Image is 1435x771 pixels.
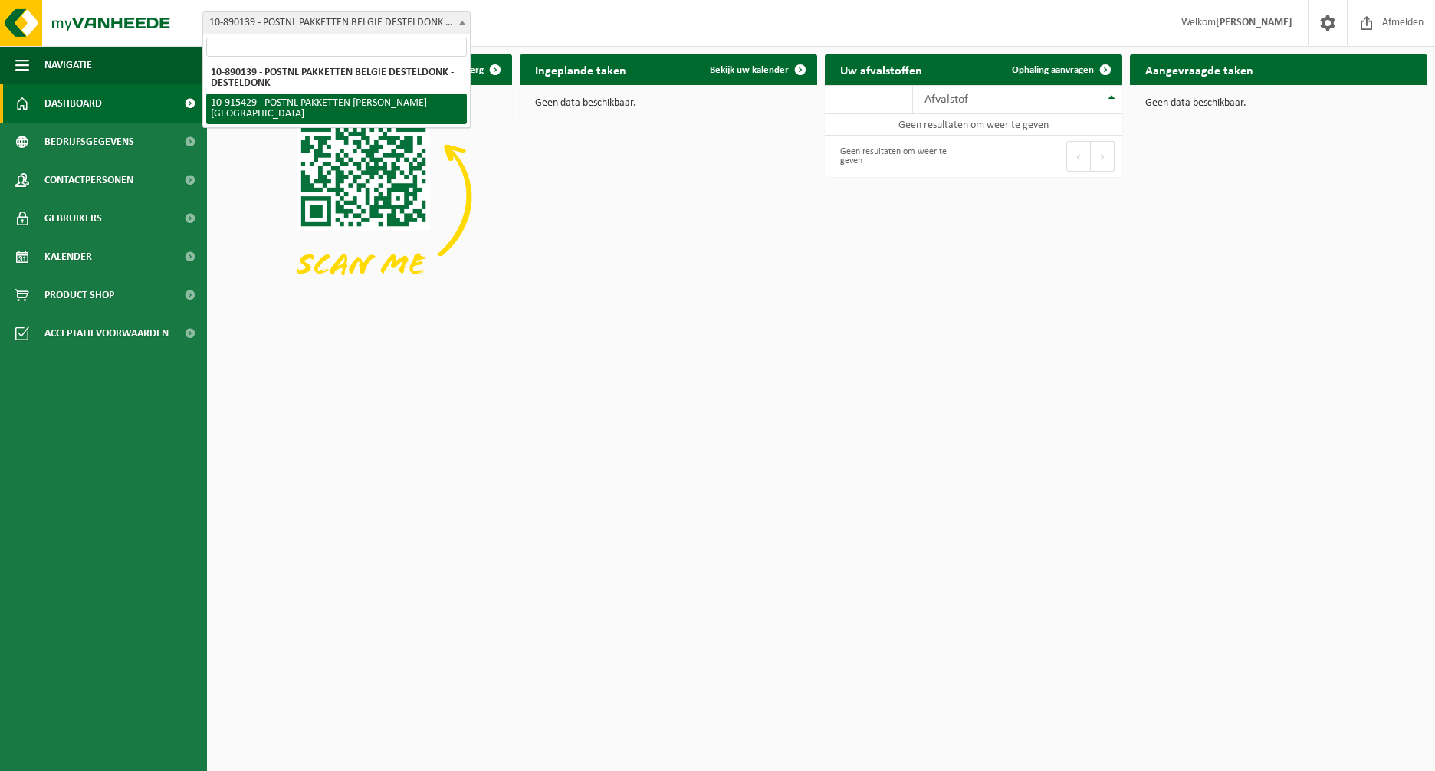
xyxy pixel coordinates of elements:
[1066,141,1091,172] button: Previous
[520,54,642,84] h2: Ingeplande taken
[44,84,102,123] span: Dashboard
[698,54,816,85] a: Bekijk uw kalender
[44,276,114,314] span: Product Shop
[206,63,467,94] li: 10-890139 - POSTNL PAKKETTEN BELGIE DESTELDONK - DESTELDONK
[924,94,968,106] span: Afvalstof
[1216,17,1292,28] strong: [PERSON_NAME]
[44,314,169,353] span: Acceptatievoorwaarden
[44,46,92,84] span: Navigatie
[44,123,134,161] span: Bedrijfsgegevens
[44,199,102,238] span: Gebruikers
[825,114,1122,136] td: Geen resultaten om weer te geven
[44,161,133,199] span: Contactpersonen
[438,54,511,85] button: Verberg
[1012,65,1094,75] span: Ophaling aanvragen
[1145,98,1412,109] p: Geen data beschikbaar.
[1000,54,1121,85] a: Ophaling aanvragen
[44,238,92,276] span: Kalender
[206,94,467,124] li: 10-915429 - POSTNL PAKKETTEN [PERSON_NAME] - [GEOGRAPHIC_DATA]
[215,85,512,308] img: Download de VHEPlus App
[202,11,471,34] span: 10-890139 - POSTNL PAKKETTEN BELGIE DESTELDONK - DESTELDONK
[1091,141,1115,172] button: Next
[832,139,966,173] div: Geen resultaten om weer te geven
[710,65,789,75] span: Bekijk uw kalender
[825,54,938,84] h2: Uw afvalstoffen
[1130,54,1269,84] h2: Aangevraagde taken
[535,98,802,109] p: Geen data beschikbaar.
[203,12,470,34] span: 10-890139 - POSTNL PAKKETTEN BELGIE DESTELDONK - DESTELDONK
